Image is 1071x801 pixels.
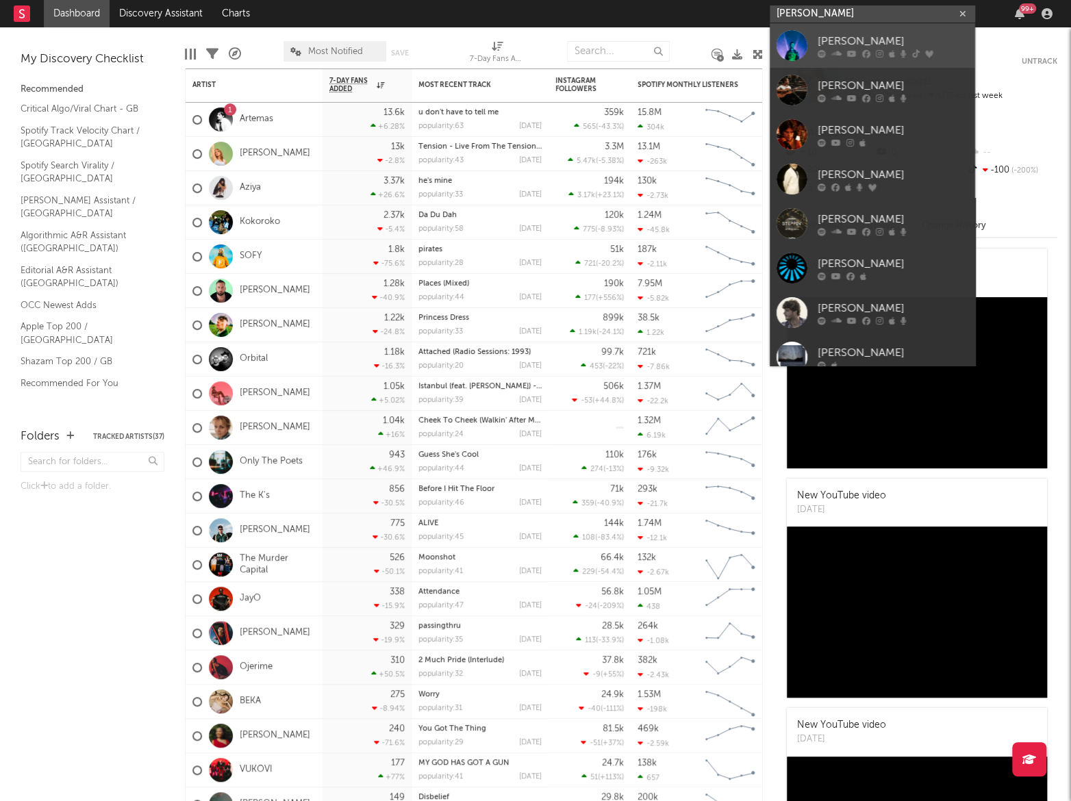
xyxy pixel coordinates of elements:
div: popularity: 44 [418,465,464,472]
a: [PERSON_NAME] [770,23,975,68]
div: -5.82k [638,294,669,303]
a: Guess She's Cool [418,451,479,459]
a: Artemas [240,114,273,125]
a: MY GOD HAS GOT A GUN [418,759,509,767]
div: Folders [21,429,60,445]
input: Search for artists [770,5,975,23]
span: 359 [581,500,594,507]
div: Places (Mixed) [418,280,542,288]
div: popularity: 47 [418,602,464,609]
div: ( ) [568,156,624,165]
div: 132k [638,553,656,562]
div: 176k [638,450,657,459]
div: popularity: 24 [418,431,464,438]
div: Cheek To Cheek (Walkin' After Midnight) [418,417,542,424]
div: 13k [391,142,405,151]
span: +23.1 % [597,192,622,199]
div: 6.19k [638,431,666,440]
svg: Chart title [699,342,761,377]
div: [PERSON_NAME] [818,166,968,183]
div: ( ) [576,601,624,610]
a: [PERSON_NAME] [240,627,310,639]
div: 28.5k [602,622,624,631]
span: 5.47k [577,157,596,165]
div: -263k [638,157,667,166]
a: [PERSON_NAME] [770,290,975,335]
div: -2.67k [638,568,669,576]
svg: Chart title [699,274,761,308]
div: [DATE] [519,328,542,335]
span: +556 % [598,294,622,302]
a: [PERSON_NAME] [240,730,310,741]
div: -50.1 % [374,567,405,576]
div: My Discovery Checklist [21,51,164,68]
div: +6.28 % [370,122,405,131]
div: +5.02 % [371,396,405,405]
div: [DATE] [519,259,542,267]
div: -75.6 % [373,259,405,268]
div: 899k [603,314,624,322]
div: -8.94 % [372,704,405,713]
a: u don't have to tell me [418,109,499,116]
input: Search... [567,41,670,62]
div: Da Du Dah [418,212,542,219]
span: 229 [582,568,595,576]
div: ( ) [570,327,624,336]
svg: Chart title [699,171,761,205]
span: +44.8 % [594,397,622,405]
div: ( ) [572,396,624,405]
div: 37.8k [602,656,624,665]
div: ( ) [575,293,624,302]
a: Princess Dress [418,314,469,322]
div: Moonshot [418,554,542,561]
a: Algorithmic A&R Assistant ([GEOGRAPHIC_DATA]) [21,228,151,256]
div: 99 + [1019,3,1036,14]
svg: Chart title [699,616,761,650]
div: Recommended [21,81,164,98]
div: ( ) [576,635,624,644]
div: A&R Pipeline [229,34,241,74]
div: 71k [610,485,624,494]
button: Save [391,49,409,57]
a: SOFY [240,251,262,262]
span: -54.4 % [597,568,622,576]
a: Cheek To Cheek (Walkin' After Midnight) [418,417,563,424]
div: popularity: 63 [418,123,464,130]
div: -2.11k [638,259,667,268]
div: ( ) [574,122,624,131]
div: Edit Columns [185,34,196,74]
a: ALIVE [418,520,438,527]
div: 1.28k [383,279,405,288]
div: -16.3 % [374,361,405,370]
div: 38.5k [638,314,659,322]
div: +50.5 % [371,670,405,678]
button: 99+ [1015,8,1024,19]
div: popularity: 39 [418,396,464,404]
div: 775 [390,519,405,528]
div: Tension - Live From The Tension Tour [418,143,542,151]
div: -19.9 % [373,635,405,644]
a: [PERSON_NAME] [240,524,310,536]
div: [DATE] [519,602,542,609]
button: Untrack [1022,55,1057,68]
div: 120k [605,211,624,220]
a: 2 Much Pride (Interlude) [418,657,504,664]
span: 721 [584,260,596,268]
div: 304k [638,123,664,131]
div: popularity: 45 [418,533,464,541]
span: -9 [592,671,601,678]
a: Aziya [240,182,261,194]
span: 177 [584,294,596,302]
div: 3.37k [383,177,405,186]
div: 1.04k [383,416,405,425]
div: 338 [390,587,405,596]
div: popularity: 32 [418,670,463,678]
div: 943 [389,450,405,459]
div: pirates [418,246,542,253]
a: [PERSON_NAME] [770,112,975,157]
span: -5.38 % [598,157,622,165]
div: 99.7k [601,348,624,357]
div: 526 [390,553,405,562]
div: New YouTube video [797,489,886,503]
a: Istanbul (feat. [PERSON_NAME]) - Live From [GEOGRAPHIC_DATA] [418,383,653,390]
